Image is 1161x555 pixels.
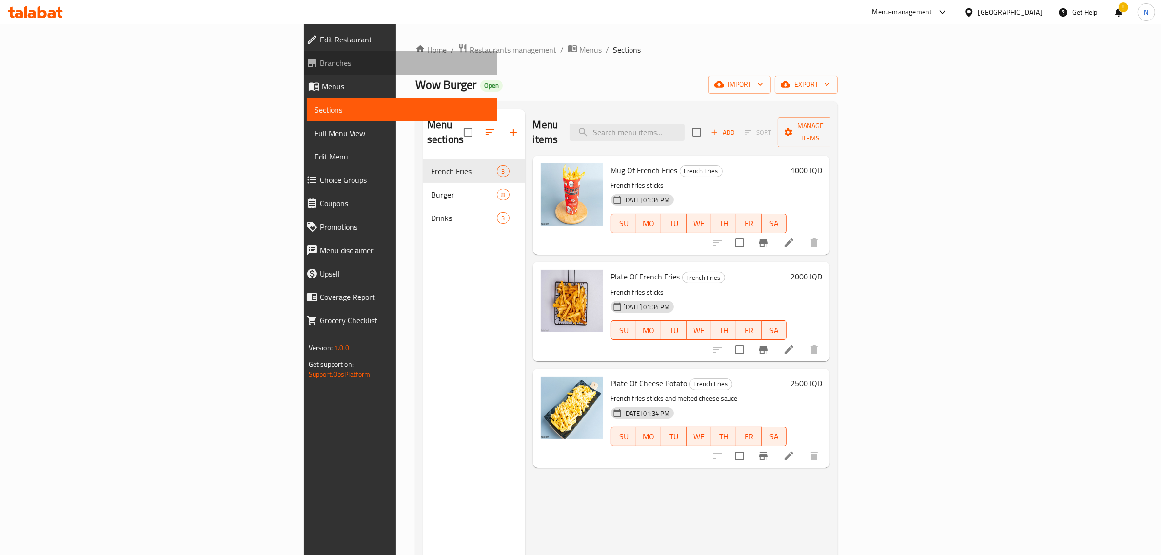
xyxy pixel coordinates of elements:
[497,214,509,223] span: 3
[783,79,830,91] span: export
[762,320,787,340] button: SA
[611,376,688,391] span: Plate Of Cheese Potato
[497,167,509,176] span: 3
[431,189,497,200] span: Burger
[711,427,736,446] button: TH
[716,79,763,91] span: import
[458,122,478,142] span: Select all sections
[611,286,787,298] p: French fries sticks
[740,217,757,231] span: FR
[309,358,354,371] span: Get support on:
[729,339,750,360] span: Select to update
[320,221,490,233] span: Promotions
[611,179,787,192] p: French fries sticks
[729,233,750,253] span: Select to update
[309,368,371,380] a: Support.OpsPlatform
[298,285,498,309] a: Coverage Report
[790,270,822,283] h6: 2000 IQD
[738,125,778,140] span: Select section first
[803,231,826,255] button: delete
[560,44,564,56] li: /
[541,270,603,332] img: Plate Of French Fries
[606,44,609,56] li: /
[502,120,525,144] button: Add section
[497,189,509,200] div: items
[715,430,732,444] span: TH
[458,43,556,56] a: Restaurants management
[762,214,787,233] button: SA
[298,309,498,332] a: Grocery Checklist
[736,427,761,446] button: FR
[497,190,509,199] span: 8
[690,323,708,337] span: WE
[640,323,657,337] span: MO
[611,393,787,405] p: French fries sticks and melted cheese sauce
[640,217,657,231] span: MO
[611,214,636,233] button: SU
[665,217,682,231] span: TU
[707,125,738,140] span: Add item
[752,231,775,255] button: Branch-specific-item
[615,323,632,337] span: SU
[315,151,490,162] span: Edit Menu
[682,272,725,283] div: French Fries
[611,427,636,446] button: SU
[711,320,736,340] button: TH
[775,76,838,94] button: export
[766,323,783,337] span: SA
[541,163,603,226] img: Mug Of French Fries
[568,43,602,56] a: Menus
[423,206,525,230] div: Drinks3
[620,302,674,312] span: [DATE] 01:34 PM
[687,427,711,446] button: WE
[497,212,509,224] div: items
[786,120,835,144] span: Manage items
[689,378,732,390] div: French Fries
[708,76,771,94] button: import
[783,450,795,462] a: Edit menu item
[783,237,795,249] a: Edit menu item
[803,444,826,468] button: delete
[636,320,661,340] button: MO
[320,174,490,186] span: Choice Groups
[611,163,678,178] span: Mug Of French Fries
[298,238,498,262] a: Menu disclaimer
[579,44,602,56] span: Menus
[803,338,826,361] button: delete
[752,444,775,468] button: Branch-specific-item
[752,338,775,361] button: Branch-specific-item
[978,7,1043,18] div: [GEOGRAPHIC_DATA]
[715,323,732,337] span: TH
[315,104,490,116] span: Sections
[680,165,723,177] div: French Fries
[790,377,822,390] h6: 2500 IQD
[1144,7,1148,18] span: N
[687,214,711,233] button: WE
[470,44,556,56] span: Restaurants management
[570,124,685,141] input: search
[320,34,490,45] span: Edit Restaurant
[423,183,525,206] div: Burger8
[636,214,661,233] button: MO
[665,323,682,337] span: TU
[620,196,674,205] span: [DATE] 01:34 PM
[683,272,725,283] span: French Fries
[298,192,498,215] a: Coupons
[415,43,838,56] nav: breadcrumb
[307,145,498,168] a: Edit Menu
[690,430,708,444] span: WE
[423,159,525,183] div: French Fries3
[320,244,490,256] span: Menu disclaimer
[740,323,757,337] span: FR
[431,165,497,177] span: French Fries
[790,163,822,177] h6: 1000 IQD
[334,341,349,354] span: 1.0.0
[687,320,711,340] button: WE
[298,75,498,98] a: Menus
[320,268,490,279] span: Upsell
[320,291,490,303] span: Coverage Report
[320,57,490,69] span: Branches
[298,215,498,238] a: Promotions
